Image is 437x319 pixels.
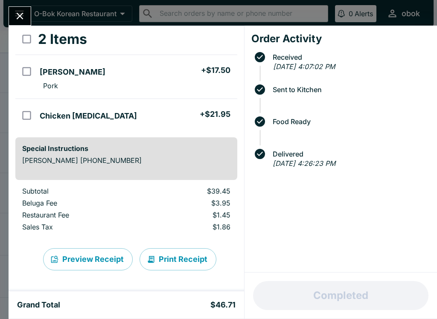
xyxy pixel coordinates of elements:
[38,31,87,48] h3: 2 Items
[9,7,31,25] button: Close
[268,150,430,158] span: Delivered
[40,111,137,121] h5: Chicken [MEDICAL_DATA]
[17,300,60,310] h5: Grand Total
[43,248,133,270] button: Preview Receipt
[268,118,430,125] span: Food Ready
[40,67,105,77] h5: [PERSON_NAME]
[210,300,236,310] h5: $46.71
[22,223,133,231] p: Sales Tax
[146,211,230,219] p: $1.45
[273,62,335,71] em: [DATE] 4:07:02 PM
[146,223,230,231] p: $1.86
[146,187,230,195] p: $39.45
[146,199,230,207] p: $3.95
[22,187,133,195] p: Subtotal
[200,109,230,119] h5: + $21.95
[43,81,58,90] p: Pork
[22,199,133,207] p: Beluga Fee
[22,211,133,219] p: Restaurant Fee
[251,32,430,45] h4: Order Activity
[268,53,430,61] span: Received
[273,159,335,168] em: [DATE] 4:26:23 PM
[201,65,230,75] h5: + $17.50
[140,248,216,270] button: Print Receipt
[15,24,237,130] table: orders table
[268,86,430,93] span: Sent to Kitchen
[15,187,237,235] table: orders table
[22,144,230,153] h6: Special Instructions
[22,156,230,165] p: [PERSON_NAME] [PHONE_NUMBER]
